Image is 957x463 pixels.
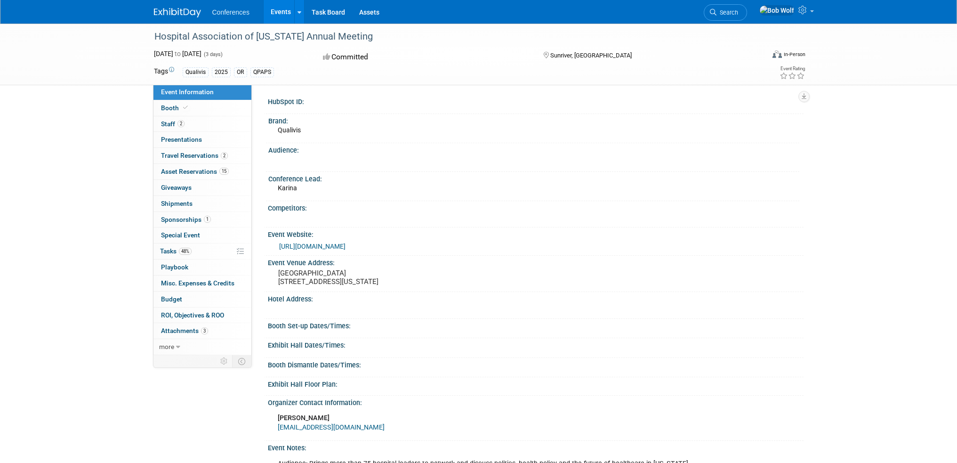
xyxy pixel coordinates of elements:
[268,358,804,370] div: Booth Dismantle Dates/Times:
[161,120,185,128] span: Staff
[212,67,231,77] div: 2025
[216,355,233,367] td: Personalize Event Tab Strip
[159,343,174,350] span: more
[161,88,214,96] span: Event Information
[153,164,251,179] a: Asset Reservations15
[278,414,330,422] b: [PERSON_NAME]
[201,327,208,334] span: 3
[268,338,804,350] div: Exhibit Hall Dates/Times:
[278,269,481,286] pre: [GEOGRAPHIC_DATA] [STREET_ADDRESS][US_STATE]
[232,355,251,367] td: Toggle Event Tabs
[153,339,251,355] a: more
[268,319,804,331] div: Booth Set-up Dates/Times:
[268,441,804,453] div: Event Notes:
[204,216,211,223] span: 1
[153,292,251,307] a: Budget
[278,184,297,192] span: Karina
[268,292,804,304] div: Hotel Address:
[161,200,193,207] span: Shipments
[153,132,251,147] a: Presentations
[268,256,804,268] div: Event Venue Address:
[278,126,301,134] span: Qualivis
[780,66,805,71] div: Event Rating
[153,196,251,211] a: Shipments
[151,28,750,45] div: Hospital Association of [US_STATE] Annual Meeting
[153,323,251,339] a: Attachments3
[704,4,747,21] a: Search
[153,244,251,259] a: Tasks48%
[550,52,632,59] span: Sunriver, [GEOGRAPHIC_DATA]
[153,227,251,243] a: Special Event
[161,295,182,303] span: Budget
[268,95,804,106] div: HubSpot ID:
[219,168,229,175] span: 15
[783,51,805,58] div: In-Person
[759,5,795,16] img: Bob Wolf
[709,49,806,63] div: Event Format
[772,50,782,58] img: Format-Inperson.png
[268,172,799,184] div: Conference Lead:
[268,114,799,126] div: Brand:
[268,143,799,155] div: Audience:
[161,216,211,223] span: Sponsorships
[153,100,251,116] a: Booth
[161,104,190,112] span: Booth
[153,116,251,132] a: Staff2
[320,49,528,65] div: Committed
[203,51,223,57] span: (3 days)
[278,423,385,431] a: [EMAIL_ADDRESS][DOMAIN_NAME]
[183,105,188,110] i: Booth reservation complete
[153,308,251,323] a: ROI, Objectives & ROO
[161,327,208,334] span: Attachments
[268,227,804,239] div: Event Website:
[161,152,228,159] span: Travel Reservations
[161,279,234,287] span: Misc. Expenses & Credits
[268,396,804,407] div: Organizer Contact Information:
[153,84,251,100] a: Event Information
[154,50,201,57] span: [DATE] [DATE]
[212,8,249,16] span: Conferences
[154,8,201,17] img: ExhibitDay
[153,260,251,275] a: Playbook
[234,67,247,77] div: OR
[153,148,251,163] a: Travel Reservations2
[161,263,188,271] span: Playbook
[161,184,192,191] span: Giveaways
[173,50,182,57] span: to
[183,67,209,77] div: Qualivis
[161,168,229,175] span: Asset Reservations
[154,66,174,77] td: Tags
[161,136,202,143] span: Presentations
[268,377,804,389] div: Exhibit Hall Floor Plan:
[161,231,200,239] span: Special Event
[153,276,251,291] a: Misc. Expenses & Credits
[153,180,251,195] a: Giveaways
[177,120,185,127] span: 2
[716,9,738,16] span: Search
[160,247,192,255] span: Tasks
[161,311,224,319] span: ROI, Objectives & ROO
[268,201,804,213] div: Competitors:
[279,243,346,250] a: [URL][DOMAIN_NAME]
[250,67,274,77] div: QPAPS
[153,212,251,227] a: Sponsorships1
[179,248,192,255] span: 48%
[221,152,228,159] span: 2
